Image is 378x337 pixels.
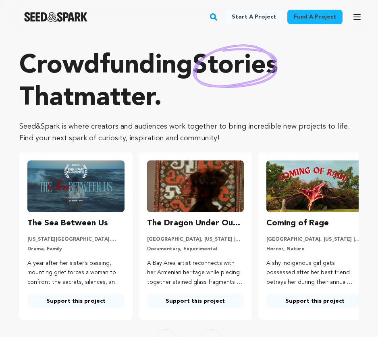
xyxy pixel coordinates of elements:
[19,50,359,114] p: Crowdfunding that .
[24,12,87,22] img: Seed&Spark Logo Dark Mode
[27,160,125,212] img: The Sea Between Us image
[266,236,363,243] p: [GEOGRAPHIC_DATA], [US_STATE] | Film Short
[147,246,244,252] p: Documentary, Experimental
[225,10,282,24] a: Start a project
[266,246,363,252] p: Horror, Nature
[27,236,125,243] p: [US_STATE][GEOGRAPHIC_DATA], [US_STATE] | Film Short
[27,294,125,308] a: Support this project
[193,44,278,88] img: hand sketched image
[27,246,125,252] p: Drama, Family
[266,160,363,212] img: Coming of Rage image
[266,294,363,308] a: Support this project
[147,259,244,287] p: A Bay Area artist reconnects with her Armenian heritage while piecing together stained glass frag...
[74,85,154,111] span: matter
[24,12,87,22] a: Seed&Spark Homepage
[147,217,244,230] h3: The Dragon Under Our Feet
[147,160,244,212] img: The Dragon Under Our Feet image
[266,259,363,287] p: A shy indigenous girl gets possessed after her best friend betrays her during their annual campin...
[287,10,343,24] a: Fund a project
[19,121,359,144] p: Seed&Spark is where creators and audiences work together to bring incredible new projects to life...
[27,217,108,230] h3: The Sea Between Us
[27,259,125,287] p: A year after her sister’s passing, mounting grief forces a woman to confront the secrets, silence...
[147,236,244,243] p: [GEOGRAPHIC_DATA], [US_STATE] | Film Feature
[266,217,329,230] h3: Coming of Rage
[147,294,244,308] a: Support this project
